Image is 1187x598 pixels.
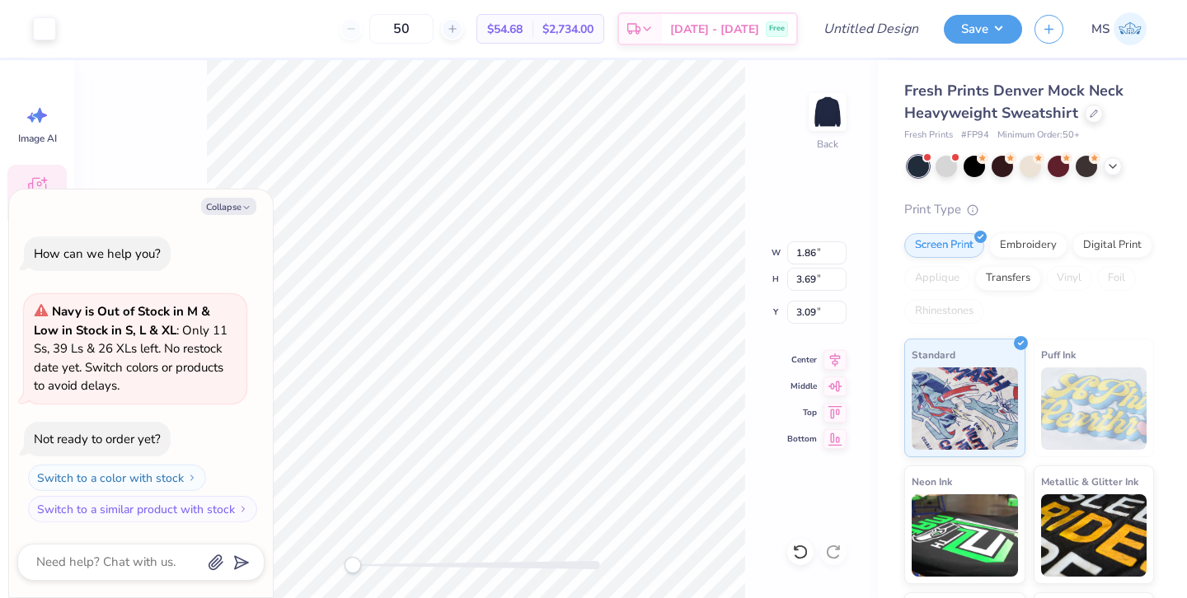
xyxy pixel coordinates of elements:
button: Save [944,15,1022,44]
span: Fresh Prints Denver Mock Neck Heavyweight Sweatshirt [904,81,1124,123]
span: $2,734.00 [542,21,593,38]
span: Fresh Prints [904,128,953,142]
span: Bottom [787,432,817,446]
img: Neon Ink [912,494,1018,577]
span: Neon Ink [912,473,952,490]
button: Switch to a similar product with stock [28,496,257,522]
div: Not ready to order yet? [34,431,161,447]
img: Standard [912,367,1018,450]
div: Rhinestones [904,299,984,324]
span: Puff Ink [1041,346,1076,363]
div: Embroidery [989,233,1067,258]
img: Back [811,96,844,128]
span: $54.68 [487,21,523,38]
div: Back [817,137,838,152]
span: Middle [787,380,817,393]
img: Madeline Schoner [1114,12,1147,45]
div: Transfers [975,266,1041,291]
div: How can we help you? [34,245,161,262]
span: : Only 11 Ss, 39 Ls & 26 XLs left. No restock date yet. Switch colors or products to avoid delays. [34,303,228,394]
span: Image AI [18,132,57,145]
span: Metallic & Glitter Ink [1041,473,1138,490]
span: Top [787,406,817,419]
button: Switch to a color with stock [28,465,206,491]
div: Accessibility label [345,557,361,573]
img: Metallic & Glitter Ink [1041,494,1147,577]
img: Puff Ink [1041,367,1147,450]
input: – – [369,14,434,44]
span: [DATE] - [DATE] [670,21,759,38]
div: Print Type [904,200,1154,219]
button: Collapse [201,198,256,215]
img: Switch to a color with stock [187,473,197,483]
img: Switch to a similar product with stock [238,504,248,514]
span: Standard [912,346,955,363]
strong: Navy is Out of Stock in M & Low in Stock in S, L & XL [34,303,210,339]
input: Untitled Design [810,12,931,45]
div: Foil [1097,266,1136,291]
a: MS [1084,12,1154,45]
div: Applique [904,266,970,291]
span: Minimum Order: 50 + [997,128,1080,142]
span: Free [769,23,785,35]
div: Digital Print [1072,233,1152,258]
span: Center [787,353,817,367]
div: Screen Print [904,233,984,258]
div: Vinyl [1046,266,1092,291]
span: # FP94 [961,128,989,142]
span: MS [1091,20,1110,39]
